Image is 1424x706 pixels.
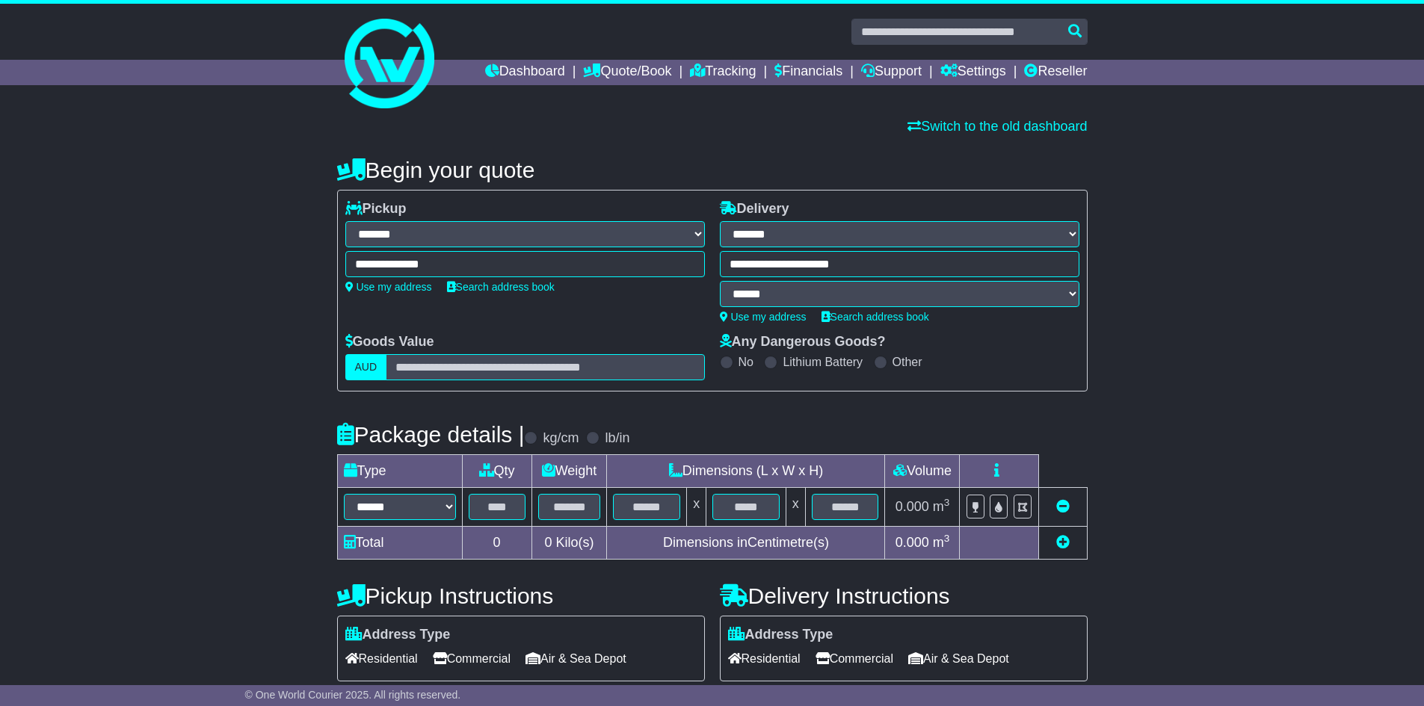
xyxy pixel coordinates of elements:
h4: Pickup Instructions [337,583,705,608]
span: Commercial [816,647,893,670]
h4: Begin your quote [337,158,1088,182]
a: Use my address [345,281,432,293]
a: Quote/Book [583,60,671,85]
td: x [786,488,805,527]
span: Commercial [433,647,511,670]
label: Pickup [345,201,407,217]
label: Other [893,355,922,369]
a: Financials [774,60,842,85]
span: Air & Sea Depot [525,647,626,670]
a: Use my address [720,311,807,323]
label: Delivery [720,201,789,217]
label: Any Dangerous Goods? [720,334,886,350]
label: Address Type [345,627,451,643]
sup: 3 [944,497,950,508]
a: Add new item [1056,535,1070,550]
sup: 3 [944,533,950,544]
a: Tracking [690,60,756,85]
td: Kilo(s) [531,527,607,560]
td: Dimensions (L x W x H) [607,455,885,488]
td: Volume [885,455,960,488]
span: Residential [345,647,418,670]
a: Remove this item [1056,499,1070,514]
td: 0 [462,527,531,560]
span: m [933,535,950,550]
td: x [687,488,706,527]
label: kg/cm [543,430,579,447]
a: Switch to the old dashboard [907,119,1087,134]
label: AUD [345,354,387,380]
span: Air & Sea Depot [908,647,1009,670]
a: Search address book [822,311,929,323]
h4: Delivery Instructions [720,583,1088,608]
a: Support [861,60,922,85]
a: Dashboard [485,60,565,85]
label: No [739,355,753,369]
span: 0 [544,535,552,550]
a: Search address book [447,281,555,293]
label: lb/in [605,430,629,447]
td: Type [337,455,462,488]
span: 0.000 [896,499,929,514]
h4: Package details | [337,422,525,447]
td: Weight [531,455,607,488]
td: Qty [462,455,531,488]
span: Residential [728,647,801,670]
span: © One World Courier 2025. All rights reserved. [245,689,461,701]
td: Total [337,527,462,560]
span: 0.000 [896,535,929,550]
a: Reseller [1024,60,1087,85]
label: Address Type [728,627,833,643]
a: Settings [940,60,1006,85]
td: Dimensions in Centimetre(s) [607,527,885,560]
span: m [933,499,950,514]
label: Lithium Battery [783,355,863,369]
label: Goods Value [345,334,434,350]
